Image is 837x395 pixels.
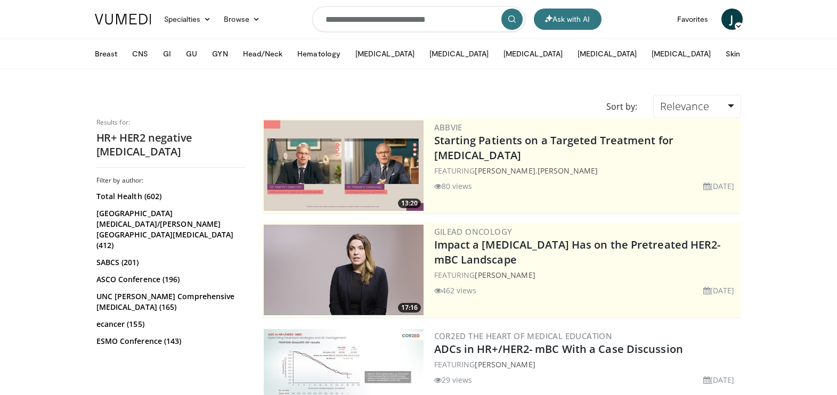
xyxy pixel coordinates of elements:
img: 37b1f331-dad8-42d1-a0d6-86d758bc13f3.png.300x170_q85_crop-smart_upscale.png [264,225,424,315]
button: [MEDICAL_DATA] [423,43,495,64]
li: 462 views [434,285,477,296]
button: [MEDICAL_DATA] [571,43,643,64]
button: Ask with AI [534,9,602,30]
div: Sort by: [598,95,645,118]
a: ASCO Conference (196) [96,274,243,285]
li: [DATE] [703,180,735,192]
a: Browse [217,9,266,30]
a: AbbVie [434,122,462,133]
a: [PERSON_NAME] [475,166,535,176]
img: VuMedi Logo [95,14,151,24]
span: 13:20 [398,199,421,208]
button: Hematology [291,43,347,64]
button: Head/Neck [237,43,289,64]
a: Favorites [671,9,715,30]
a: Starting Patients on a Targeted Treatment for [MEDICAL_DATA] [434,133,674,162]
a: ADCs in HR+/HER2- mBC With a Case Discussion [434,342,683,356]
a: Gilead Oncology [434,226,513,237]
h3: Filter by author: [96,176,246,185]
span: Relevance [660,99,709,113]
img: 6ca01499-7cce-452c-88aa-23c3ba7ab00f.png.300x170_q85_crop-smart_upscale.png [264,120,424,211]
h2: HR+ HER2 negative [MEDICAL_DATA] [96,131,246,159]
li: [DATE] [703,374,735,385]
a: Total Health (602) [96,191,243,202]
li: [DATE] [703,285,735,296]
a: Relevance [653,95,741,118]
a: ESMO Conference (143) [96,336,243,347]
a: [PERSON_NAME] [475,359,535,369]
button: GYN [206,43,234,64]
a: 13:20 [264,120,424,211]
a: [GEOGRAPHIC_DATA][MEDICAL_DATA]/[PERSON_NAME][GEOGRAPHIC_DATA][MEDICAL_DATA] (412) [96,208,243,251]
a: UNC [PERSON_NAME] Comprehensive [MEDICAL_DATA] (165) [96,291,243,312]
div: FEATURING [434,269,739,281]
li: 80 views [434,180,473,192]
button: [MEDICAL_DATA] [497,43,569,64]
a: Impact a [MEDICAL_DATA] Has on the Pretreated HER2- mBC Landscape [434,237,721,267]
div: FEATURING [434,359,739,370]
div: FEATURING , [434,165,739,176]
a: 17:16 [264,225,424,315]
a: [PERSON_NAME] [475,270,535,280]
a: SABCS (201) [96,257,243,268]
button: Skin [719,43,746,64]
button: CNS [126,43,155,64]
p: Results for: [96,118,246,127]
a: ecancer (155) [96,319,243,330]
button: Breast [88,43,124,64]
a: Specialties [158,9,218,30]
span: 17:16 [398,303,421,312]
a: [PERSON_NAME] [538,166,598,176]
button: [MEDICAL_DATA] [645,43,717,64]
button: GI [157,43,177,64]
input: Search topics, interventions [312,6,525,32]
button: [MEDICAL_DATA] [349,43,421,64]
a: J [721,9,743,30]
a: COR2ED The Heart of Medical Education [434,331,613,341]
li: 29 views [434,374,473,385]
button: GU [180,43,204,64]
